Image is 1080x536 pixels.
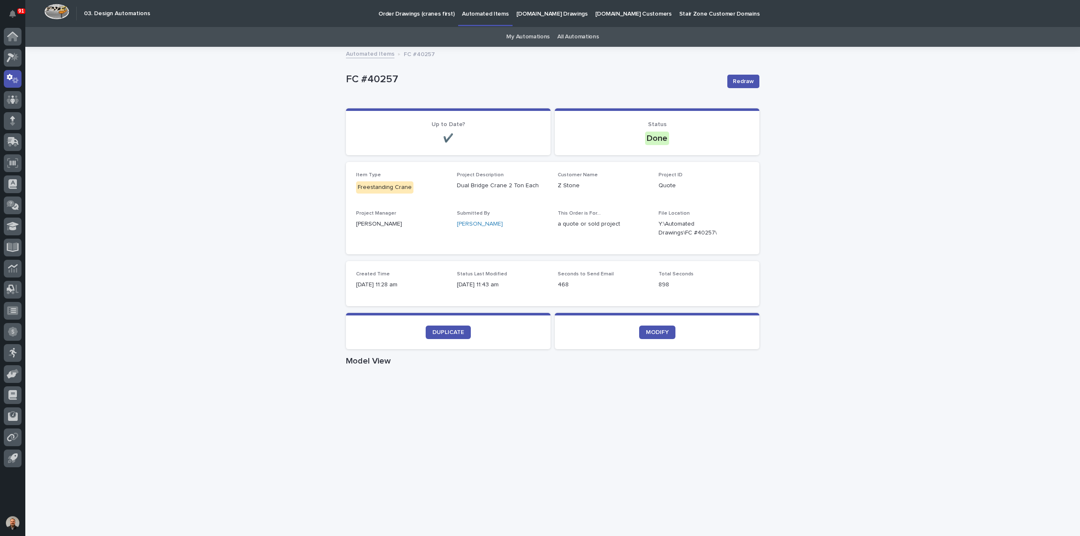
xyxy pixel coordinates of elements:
a: MODIFY [639,326,675,339]
p: [DATE] 11:28 am [356,280,447,289]
span: Up to Date? [432,121,465,127]
p: [DATE] 11:43 am [457,280,548,289]
p: FC #40257 [346,73,721,86]
span: This Order is For... [558,211,601,216]
span: Total Seconds [659,272,694,277]
div: Done [645,132,669,145]
span: Status [648,121,667,127]
a: [PERSON_NAME] [457,220,503,229]
p: FC #40257 [404,49,435,58]
img: Workspace Logo [44,4,69,19]
p: Z Stone [558,181,648,190]
: Y:\Automated Drawings\FC #40257\ [659,220,729,237]
p: [PERSON_NAME] [356,220,447,229]
span: DUPLICATE [432,329,464,335]
span: Item Type [356,172,381,178]
span: MODIFY [646,329,669,335]
p: ✔️ [356,133,540,143]
button: users-avatar [4,514,22,532]
button: Notifications [4,5,22,23]
button: Redraw [727,75,759,88]
h2: 03. Design Automations [84,10,150,17]
span: Project ID [659,172,683,178]
p: a quote or sold project [558,220,648,229]
h1: Model View [346,356,759,366]
span: File Location [659,211,690,216]
div: Notifications91 [11,10,22,24]
span: Status Last Modified [457,272,507,277]
span: Submitted By [457,211,490,216]
a: My Automations [506,27,550,47]
p: 91 [19,8,24,14]
p: 468 [558,280,648,289]
p: 898 [659,280,749,289]
div: Freestanding Crane [356,181,413,194]
span: Redraw [733,77,754,86]
span: Customer Name [558,172,598,178]
a: DUPLICATE [426,326,471,339]
span: Created Time [356,272,390,277]
span: Seconds to Send Email [558,272,614,277]
span: Project Description [457,172,504,178]
p: Quote [659,181,749,190]
p: Dual Bridge Crane 2 Ton Each [457,181,548,190]
a: All Automations [557,27,599,47]
span: Project Manager [356,211,396,216]
a: Automated Items [346,48,394,58]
